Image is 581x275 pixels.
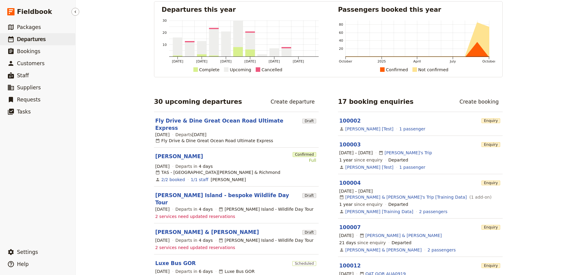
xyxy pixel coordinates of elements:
span: [DATE] – [DATE] [339,150,373,156]
a: [PERSON_NAME] & [PERSON_NAME]'s Trip [Training Data] [345,194,467,200]
span: Scheduled [292,261,316,266]
span: Draft [302,119,316,123]
tspan: [DATE] [269,59,280,63]
span: Help [17,261,29,267]
span: Suppliers [17,85,41,91]
tspan: [DATE] [220,59,231,63]
span: 2 services need updated reservations [155,245,235,251]
a: [PERSON_NAME] [Test] [345,126,393,132]
button: Hide menu [71,8,79,16]
span: Enquiry [481,181,500,185]
h2: 30 upcoming departures [154,97,242,106]
div: Not confirmed [418,66,448,73]
span: Departs in [176,268,213,274]
a: [PERSON_NAME] & [PERSON_NAME] [345,247,422,253]
a: 100007 [339,224,361,230]
tspan: 20 [339,47,343,51]
span: [DATE] [155,132,169,138]
tspan: 20 [162,31,167,35]
a: View the passengers for this booking [419,209,447,215]
tspan: October [482,59,496,63]
a: View the bookings for this departure [161,177,185,183]
span: Departs in [176,163,213,169]
a: Create booking [455,97,503,107]
span: 6 days [199,269,213,274]
a: Create departure [267,97,319,107]
span: Enquiry [481,118,500,123]
span: 4 days [199,238,213,243]
a: Fly Drive & Dine Great Ocean Road Ultimate Express [155,117,300,132]
tspan: 80 [339,23,343,27]
span: 2 services need updated reservations [155,213,235,219]
span: Enquiry [481,263,500,268]
a: View the passengers for this booking [428,247,456,253]
span: Departures [17,36,46,42]
span: since enquiry [339,240,386,246]
tspan: October [339,59,352,63]
div: Full [293,157,316,163]
a: 100003 [339,142,361,148]
a: [PERSON_NAME] [Training Data] [345,209,413,215]
span: [DATE] [192,132,206,137]
span: Enquiry [481,225,500,230]
span: since enquiry [339,157,382,163]
a: [PERSON_NAME] & [PERSON_NAME] [366,232,442,238]
div: [PERSON_NAME] Island - Wildlife Day Tour [218,237,313,243]
span: [DATE] – [DATE] [339,188,373,194]
div: Departed [388,201,408,207]
span: Settings [17,249,38,255]
span: ( 1 add-on ) [468,194,492,200]
div: Fly Drive & Dine Great Ocean Road Ultimate Express [155,138,273,144]
tspan: 40 [339,39,343,43]
tspan: [DATE] [172,59,183,63]
span: 21 days [339,240,356,245]
tspan: 2025 [377,59,386,63]
div: Departed [388,157,408,163]
span: [DATE] [155,237,169,243]
h2: 17 booking enquiries [338,97,414,106]
a: View the passengers for this booking [399,164,425,170]
span: Fieldbook [17,7,52,16]
h2: Departures this year [162,5,319,14]
span: 1 year [339,202,353,207]
span: Departs in [176,206,213,212]
span: Staff [17,72,29,78]
a: 100004 [339,180,361,186]
div: [PERSON_NAME] Island - Wildlife Day Tour [218,206,313,212]
span: [DATE] [155,268,169,274]
div: Confirmed [386,66,408,73]
div: Cancelled [261,66,282,73]
h2: Passengers booked this year [338,5,495,14]
span: Enquiry [481,142,500,147]
tspan: [DATE] [196,59,207,63]
a: [PERSON_NAME] & [PERSON_NAME] [155,229,259,236]
div: Luxe Bus GOR [218,268,254,274]
span: [DATE] [155,206,169,212]
a: 100002 [339,118,361,124]
tspan: April [413,59,421,63]
a: 1/1 staff [191,177,208,183]
span: [DATE] [155,163,169,169]
span: Departs in [176,237,213,243]
div: Departed [392,240,412,246]
span: Bookings [17,48,40,54]
span: 4 days [199,207,213,212]
span: 4 days [199,164,213,169]
a: Luxe Bus GOR [155,260,196,267]
span: Tasks [17,109,31,115]
div: Upcoming [230,66,251,73]
a: [PERSON_NAME] [155,153,203,160]
span: Departs [176,132,207,138]
div: Complete [199,66,219,73]
tspan: 60 [339,31,343,35]
tspan: July [450,59,456,63]
a: [PERSON_NAME]'s Trip [385,150,432,156]
a: 100012 [339,263,361,269]
div: TAS - [GEOGRAPHIC_DATA][PERSON_NAME] & Richmond [155,169,280,175]
span: Packages [17,24,41,30]
span: since enquiry [339,201,382,207]
tspan: 30 [162,19,167,23]
span: Draft [302,230,316,235]
span: Confirmed [293,152,316,157]
span: 1 year [339,158,353,162]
